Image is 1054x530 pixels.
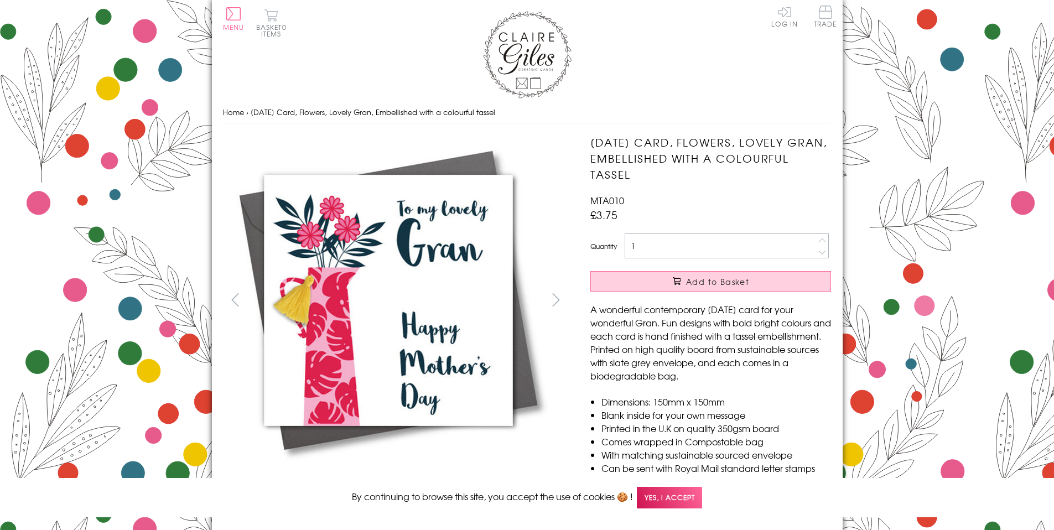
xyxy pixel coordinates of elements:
button: next [543,287,568,312]
img: Mother's Day Card, Flowers, Lovely Gran, Embellished with a colourful tassel [568,134,900,466]
span: Menu [223,22,245,32]
span: MTA010 [590,194,624,207]
li: Comes wrapped in Compostable bag [601,435,831,448]
label: Quantity [590,241,617,251]
li: Printed in the U.K on quality 350gsm board [601,422,831,435]
span: [DATE] Card, Flowers, Lovely Gran, Embellished with a colourful tassel [251,107,495,117]
span: Add to Basket [686,276,749,287]
button: Add to Basket [590,271,831,292]
button: Menu [223,7,245,30]
li: Blank inside for your own message [601,408,831,422]
span: Yes, I accept [637,487,702,508]
a: Log In [771,6,798,27]
li: Dimensions: 150mm x 150mm [601,395,831,408]
nav: breadcrumbs [223,101,832,124]
li: Can be sent with Royal Mail standard letter stamps [601,461,831,475]
img: Claire Giles Greetings Cards [483,11,572,98]
button: prev [223,287,248,312]
span: £3.75 [590,207,617,222]
h1: [DATE] Card, Flowers, Lovely Gran, Embellished with a colourful tassel [590,134,831,182]
span: 0 items [261,22,287,39]
li: With matching sustainable sourced envelope [601,448,831,461]
a: Trade [814,6,837,29]
p: A wonderful contemporary [DATE] card for your wonderful Gran. Fun designs with bold bright colour... [590,303,831,382]
span: Trade [814,6,837,27]
a: Home [223,107,244,117]
img: Mother's Day Card, Flowers, Lovely Gran, Embellished with a colourful tassel [222,134,554,466]
button: Basket0 items [256,9,287,37]
span: › [246,107,248,117]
